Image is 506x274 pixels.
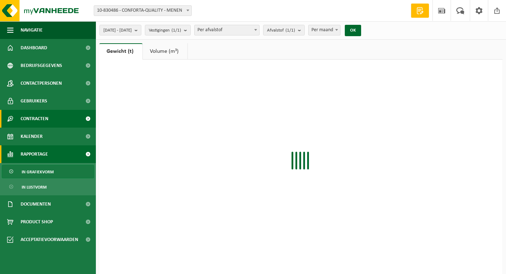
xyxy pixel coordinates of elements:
count: (1/1) [285,28,295,33]
a: Volume (m³) [143,43,187,60]
span: Documenten [21,195,51,213]
span: Product Shop [21,213,53,231]
span: Dashboard [21,39,47,57]
span: In lijstvorm [22,180,47,194]
span: Per maand [309,25,340,35]
button: Vestigingen(1/1) [145,25,191,35]
span: Kalender [21,128,43,145]
button: [DATE] - [DATE] [99,25,141,35]
span: Contracten [21,110,48,128]
span: Contactpersonen [21,74,62,92]
span: Acceptatievoorwaarden [21,231,78,248]
span: Bedrijfsgegevens [21,57,62,74]
button: OK [345,25,361,36]
span: Per afvalstof [195,25,259,35]
span: Gebruikers [21,92,47,110]
a: Gewicht (t) [99,43,142,60]
button: Afvalstof(1/1) [263,25,305,35]
span: Rapportage [21,145,48,163]
span: 10-830486 - CONFORTA-QUALITY - MENEN [94,6,191,16]
span: Vestigingen [149,25,181,36]
span: 10-830486 - CONFORTA-QUALITY - MENEN [94,5,192,16]
span: Afvalstof [267,25,295,36]
span: In grafiekvorm [22,165,54,179]
count: (1/1) [172,28,181,33]
a: In grafiekvorm [2,165,94,178]
span: Navigatie [21,21,43,39]
a: In lijstvorm [2,180,94,194]
span: [DATE] - [DATE] [103,25,132,36]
